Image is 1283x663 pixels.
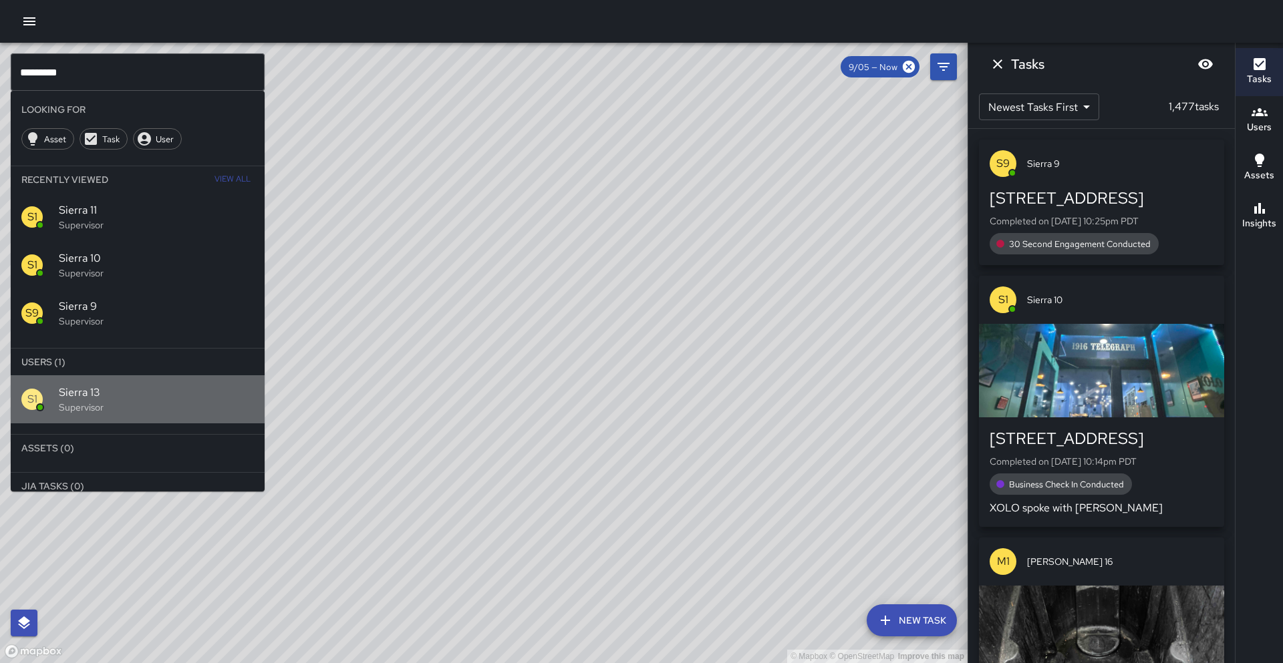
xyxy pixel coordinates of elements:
[37,134,74,145] span: Asset
[59,314,254,328] p: Supervisor
[27,391,37,407] p: S1
[1027,157,1214,170] span: Sierra 9
[998,292,1008,308] p: S1
[1236,192,1283,240] button: Insights
[59,250,254,266] span: Sierra 10
[997,554,1010,570] p: M1
[215,169,251,190] span: View All
[1236,48,1283,96] button: Tasks
[996,156,1010,172] p: S9
[211,166,254,193] button: View All
[11,435,265,461] li: Assets (0)
[59,218,254,232] p: Supervisor
[990,455,1214,468] p: Completed on [DATE] 10:14pm PDT
[59,266,254,280] p: Supervisor
[133,128,182,150] div: User
[1011,53,1044,75] h6: Tasks
[27,257,37,273] p: S1
[990,428,1214,449] div: [STREET_ADDRESS]
[1027,293,1214,306] span: Sierra 10
[11,473,265,499] li: Jia Tasks (0)
[25,305,39,321] p: S9
[1236,144,1283,192] button: Assets
[1192,51,1219,77] button: Blur
[1027,555,1214,568] span: [PERSON_NAME] 16
[11,289,265,337] div: S9Sierra 9Supervisor
[1001,238,1159,250] span: 30 Second Engagement Conducted
[1247,72,1272,87] h6: Tasks
[984,51,1011,77] button: Dismiss
[930,53,957,80] button: Filters
[27,209,37,225] p: S1
[148,134,181,145] span: User
[1236,96,1283,144] button: Users
[979,140,1224,265] button: S9Sierra 9[STREET_ADDRESS]Completed on [DATE] 10:25pm PDT30 Second Engagement Conducted
[59,298,254,314] span: Sierra 9
[1001,479,1132,490] span: Business Check In Conducted
[979,276,1224,527] button: S1Sierra 10[STREET_ADDRESS]Completed on [DATE] 10:14pm PDTBusiness Check In ConductedXOLO spoke w...
[11,375,265,423] div: S1Sierra 13Supervisor
[841,61,905,73] span: 9/05 — Now
[11,193,265,241] div: S1Sierra 11Supervisor
[11,349,265,375] li: Users (1)
[990,500,1214,516] p: XOLO spoke with [PERSON_NAME]
[11,241,265,289] div: S1Sierra 10Supervisor
[990,188,1214,209] div: [STREET_ADDRESS]
[21,128,74,150] div: Asset
[979,93,1099,120] div: Newest Tasks First
[990,214,1214,228] p: Completed on [DATE] 10:25pm PDT
[11,96,265,123] li: Looking For
[80,128,128,150] div: Task
[59,385,254,401] span: Sierra 13
[1247,120,1272,135] h6: Users
[1242,216,1276,231] h6: Insights
[59,401,254,414] p: Supervisor
[1244,168,1274,183] h6: Assets
[11,166,265,193] li: Recently Viewed
[867,604,957,636] button: New Task
[59,202,254,218] span: Sierra 11
[841,56,919,77] div: 9/05 — Now
[1163,99,1224,115] p: 1,477 tasks
[95,134,127,145] span: Task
